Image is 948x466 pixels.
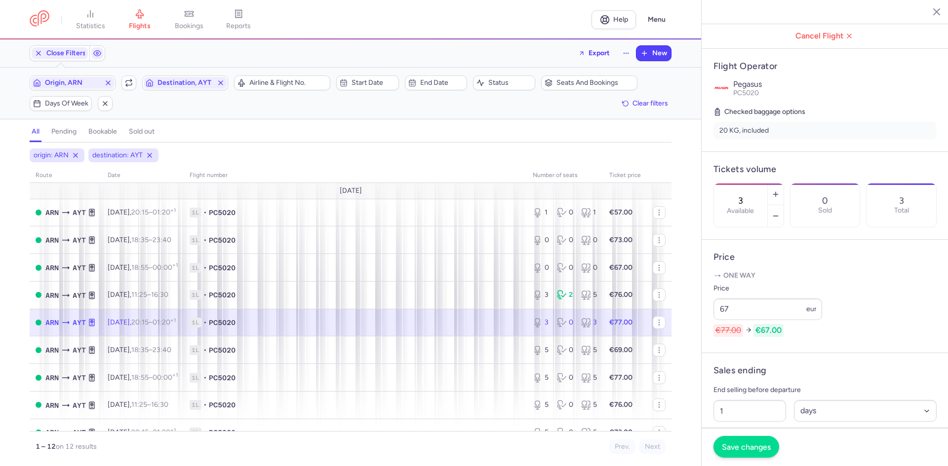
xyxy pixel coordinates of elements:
[36,210,41,215] span: OPEN
[45,372,59,383] span: Arlanda, Stockholm Arlanda, Sweden
[131,208,176,216] span: –
[153,346,171,354] time: 23:40
[209,428,236,437] span: PC5020
[45,100,88,108] span: Days of week
[581,235,597,245] div: 0
[45,317,59,328] span: Arlanda, Stockholm Arlanda, Sweden
[822,196,828,206] p: 0
[581,208,597,217] div: 1
[203,373,207,383] span: •
[592,10,636,29] a: Help
[557,235,573,245] div: 0
[209,208,236,217] span: PC5020
[581,400,597,410] div: 5
[131,290,168,299] span: –
[642,10,671,29] button: Menu
[609,428,632,436] strong: €73.00
[420,79,464,87] span: End date
[533,373,549,383] div: 5
[115,9,164,31] a: flights
[581,345,597,355] div: 5
[405,75,467,90] button: End date
[203,263,207,273] span: •
[713,400,786,422] input: ##
[131,208,149,216] time: 20:15
[753,324,784,337] span: €67.00
[32,127,39,136] h4: all
[214,9,263,31] a: reports
[209,290,236,300] span: PC5020
[108,428,176,436] span: [DATE],
[609,439,635,454] button: Prev.
[131,236,149,244] time: 18:35
[203,345,207,355] span: •
[30,96,92,111] button: Days of week
[533,208,549,217] div: 1
[639,439,666,454] button: Next
[572,45,616,61] button: Export
[713,283,822,294] label: Price
[234,75,330,90] button: Airline & Flight No.
[129,22,151,31] span: flights
[73,235,86,246] span: Antalya, Antalya, Turkey
[108,263,178,272] span: [DATE],
[226,22,251,31] span: reports
[73,427,86,438] span: Antalya, Antalya, Turkey
[92,150,143,160] span: destination: AYT
[713,80,729,96] img: Pegasus logo
[713,365,766,376] h4: Sales ending
[131,428,149,436] time: 20:15
[45,262,59,273] span: Arlanda, Stockholm Arlanda, Sweden
[556,79,634,87] span: Seats and bookings
[581,428,597,437] div: 5
[609,263,632,272] strong: €67.00
[609,346,632,354] strong: €69.00
[131,400,168,409] span: –
[172,372,178,378] sup: +1
[30,46,89,61] button: Close Filters
[190,373,201,383] span: 1L
[209,400,236,410] span: PC5020
[609,236,632,244] strong: €73.00
[131,346,171,354] span: –
[131,373,178,382] span: –
[151,290,168,299] time: 16:30
[713,122,937,140] li: 20 KG, included
[581,290,597,300] div: 5
[713,298,822,320] input: ---
[73,290,86,301] span: Antalya, Antalya, Turkey
[581,318,597,327] div: 3
[45,427,59,438] span: ARN
[190,400,201,410] span: 1L
[899,196,904,206] p: 3
[190,318,201,327] span: 1L
[733,89,759,97] span: PC5020
[108,208,176,216] span: [DATE],
[36,402,41,408] span: OPEN
[603,168,647,183] th: Ticket price
[557,345,573,355] div: 0
[806,305,817,313] span: eur
[713,324,743,337] span: €77.00
[894,207,909,215] p: Total
[203,235,207,245] span: •
[131,428,176,436] span: –
[36,237,41,243] span: OPEN
[131,400,147,409] time: 11:25
[557,373,573,383] div: 0
[45,235,59,246] span: Arlanda, Stockholm Arlanda, Sweden
[56,442,97,451] span: on 12 results
[190,290,201,300] span: 1L
[713,384,937,396] p: End selling before departure
[727,207,754,215] label: Available
[73,372,86,383] span: AYT
[45,79,100,87] span: Origin, ARN
[190,263,201,273] span: 1L
[209,373,236,383] span: PC5020
[45,290,59,301] span: Arlanda, Stockholm Arlanda, Sweden
[533,400,549,410] div: 5
[73,400,86,411] span: AYT
[30,75,116,90] button: Origin, ARN
[533,290,549,300] div: 3
[581,263,597,273] div: 0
